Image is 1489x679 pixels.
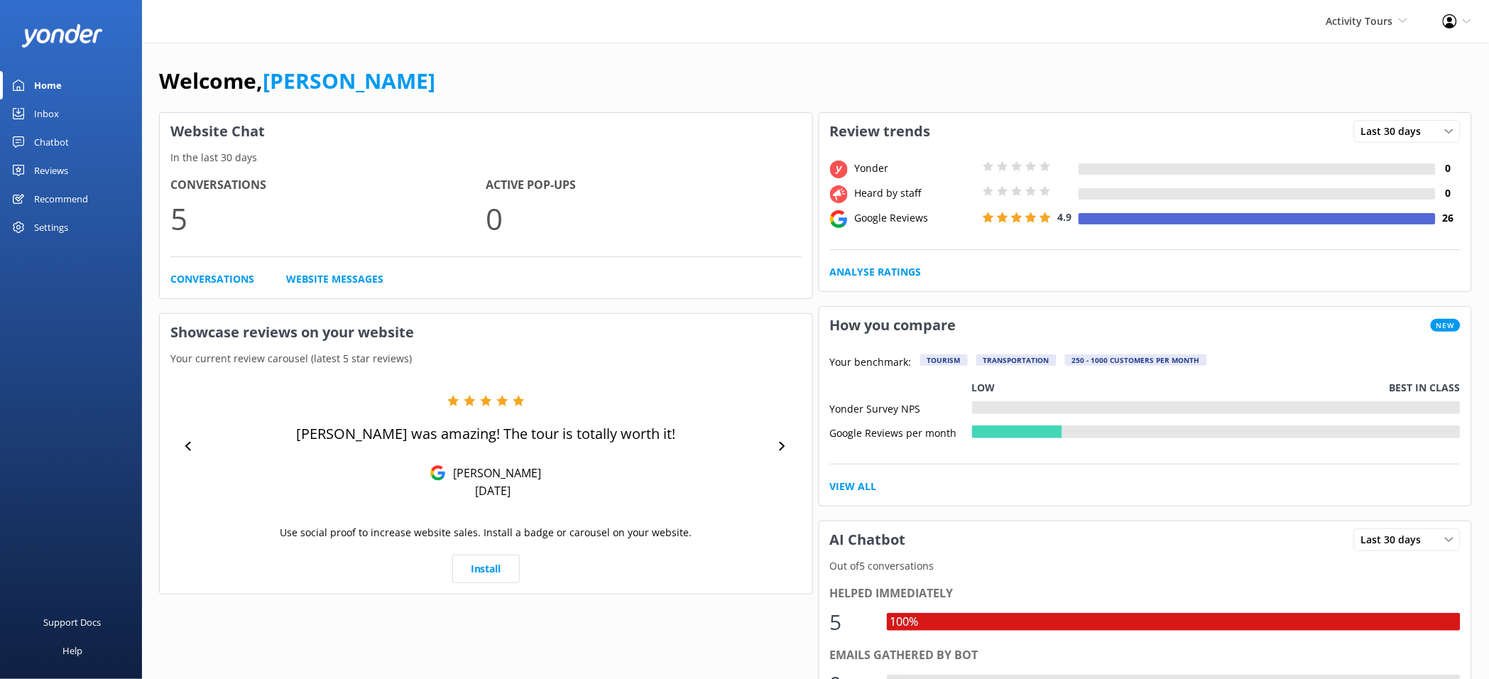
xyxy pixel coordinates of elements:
a: [PERSON_NAME] [263,66,435,95]
p: Low [972,380,996,396]
p: Best in class [1390,380,1461,396]
div: Help [62,636,82,665]
h4: Active Pop-ups [486,176,801,195]
span: Last 30 days [1361,532,1430,548]
p: [PERSON_NAME] [446,465,541,481]
span: Activity Tours [1326,14,1393,28]
a: Conversations [170,271,254,287]
a: Install [452,555,520,583]
p: [PERSON_NAME] was amazing! The tour is totally worth it! [296,424,675,444]
span: New [1431,319,1461,332]
p: Your current review carousel (latest 5 star reviews) [160,351,812,366]
div: Settings [34,213,68,241]
p: [DATE] [475,483,511,499]
h3: Showcase reviews on your website [160,314,812,351]
div: Google Reviews per month [830,425,972,438]
div: Reviews [34,156,68,185]
h4: 26 [1436,210,1461,226]
h4: Conversations [170,176,486,195]
p: 5 [170,195,486,242]
div: Google Reviews [851,210,979,226]
h3: How you compare [819,307,967,344]
div: 100% [887,613,922,631]
p: Your benchmark: [830,354,912,371]
p: In the last 30 days [160,150,812,165]
div: Emails gathered by bot [830,646,1461,665]
div: Yonder [851,161,979,176]
span: 4.9 [1058,210,1072,224]
div: Helped immediately [830,585,1461,603]
div: Recommend [34,185,88,213]
div: Heard by staff [851,185,979,201]
p: 0 [486,195,801,242]
div: Yonder Survey NPS [830,401,972,414]
img: yonder-white-logo.png [21,24,103,48]
h3: AI Chatbot [819,521,917,558]
h4: 0 [1436,185,1461,201]
a: Analyse Ratings [830,264,922,280]
h3: Website Chat [160,113,812,150]
div: 5 [830,605,873,639]
p: Out of 5 conversations [819,558,1472,574]
div: Tourism [920,354,968,366]
span: Last 30 days [1361,124,1430,139]
h1: Welcome, [159,64,435,98]
a: View All [830,479,877,494]
div: Chatbot [34,128,69,156]
img: Google Reviews [430,465,446,481]
p: Use social proof to increase website sales. Install a badge or carousel on your website. [280,525,692,541]
div: Support Docs [44,608,102,636]
a: Website Messages [286,271,383,287]
div: Home [34,71,62,99]
div: Transportation [976,354,1057,366]
div: Inbox [34,99,59,128]
div: 250 - 1000 customers per month [1065,354,1207,366]
h4: 0 [1436,161,1461,176]
h3: Review trends [819,113,942,150]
